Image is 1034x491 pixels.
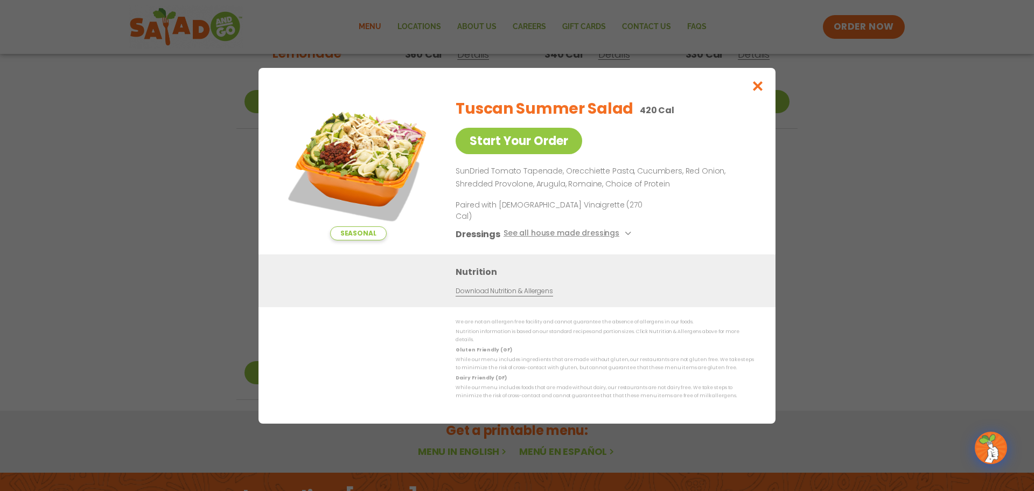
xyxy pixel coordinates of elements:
[456,227,500,240] h3: Dressings
[456,165,750,191] p: SunDried Tomato Tapenade, Orecchiette Pasta, Cucumbers, Red Onion, Shredded Provolone, Arugula, R...
[283,89,434,240] img: Featured product photo for Tuscan Summer Salad
[456,346,512,352] strong: Gluten Friendly (GF)
[456,374,506,381] strong: Dairy Friendly (DF)
[640,103,674,117] p: 420 Cal
[740,68,775,104] button: Close modal
[504,227,634,240] button: See all house made dressings
[456,98,633,120] h2: Tuscan Summer Salad
[456,318,754,326] p: We are not an allergen free facility and cannot guarantee the absence of allergens in our foods.
[456,356,754,372] p: While our menu includes ingredients that are made without gluten, our restaurants are not gluten ...
[456,128,582,154] a: Start Your Order
[456,328,754,344] p: Nutrition information is based on our standard recipes and portion sizes. Click Nutrition & Aller...
[456,384,754,400] p: While our menu includes foods that are made without dairy, our restaurants are not dairy free. We...
[456,265,759,278] h3: Nutrition
[456,286,553,296] a: Download Nutrition & Allergens
[330,226,387,240] span: Seasonal
[976,433,1006,463] img: wpChatIcon
[456,199,655,222] p: Paired with [DEMOGRAPHIC_DATA] Vinaigrette (270 Cal)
